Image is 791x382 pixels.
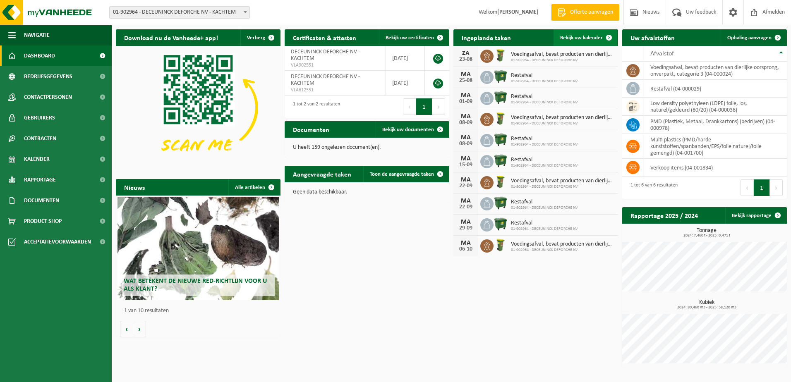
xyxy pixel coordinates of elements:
span: Rapportage [24,170,56,190]
div: 1 tot 2 van 2 resultaten [289,98,340,116]
button: Previous [403,98,416,115]
a: Bekijk uw kalender [554,29,617,46]
button: Next [770,179,783,196]
span: Kalender [24,149,50,170]
span: Bekijk uw certificaten [386,35,434,41]
span: Bekijk uw documenten [382,127,434,132]
span: Restafval [511,136,578,142]
span: 01-902964 - DECEUNINCK DEFORCHE NV - KACHTEM [110,7,249,18]
img: WB-0060-HPE-GN-50 [494,48,508,62]
span: Ophaling aanvragen [727,35,772,41]
p: 1 van 10 resultaten [124,308,276,314]
span: Dashboard [24,45,55,66]
td: verkoop items (04-001834) [644,159,787,177]
h2: Rapportage 2025 / 2024 [622,207,706,223]
a: Wat betekent de nieuwe RED-richtlijn voor u als klant? [117,197,279,300]
img: WB-1100-HPE-GN-01 [494,196,508,210]
img: WB-1100-HPE-GN-01 [494,91,508,105]
div: MA [458,240,474,246]
img: WB-0060-HPE-GN-50 [494,238,508,252]
h2: Ingeplande taken [453,29,519,45]
span: 01-902964 - DECEUNINCK DEFORCHE NV [511,121,614,126]
td: voedingsafval, bevat producten van dierlijke oorsprong, onverpakt, categorie 3 (04-000024) [644,62,787,80]
a: Bekijk rapportage [725,207,786,224]
div: 23-08 [458,57,474,62]
div: 29-09 [458,225,474,231]
a: Bekijk uw documenten [376,121,448,138]
div: 1 tot 6 van 6 resultaten [626,179,678,197]
span: Bedrijfsgegevens [24,66,72,87]
div: 06-10 [458,246,474,252]
span: 01-902964 - DECEUNINCK DEFORCHE NV - KACHTEM [109,6,250,19]
span: Wat betekent de nieuwe RED-richtlijn voor u als klant? [124,278,267,292]
td: restafval (04-000029) [644,80,787,98]
a: Ophaling aanvragen [721,29,786,46]
h2: Documenten [285,121,338,137]
h2: Uw afvalstoffen [622,29,683,45]
h2: Aangevraagde taken [285,166,360,182]
div: MA [458,113,474,120]
div: 22-09 [458,204,474,210]
span: Contactpersonen [24,87,72,107]
span: Restafval [511,157,578,163]
button: Verberg [240,29,280,46]
div: MA [458,92,474,99]
button: Vorige [120,321,133,337]
span: 01-902964 - DECEUNINCK DEFORCHE NV [511,248,614,253]
div: 01-09 [458,99,474,105]
span: 01-902964 - DECEUNINCK DEFORCHE NV [511,100,578,105]
span: 01-902964 - DECEUNINCK DEFORCHE NV [511,227,578,232]
span: Voedingsafval, bevat producten van dierlijke oorsprong, onverpakt, categorie 3 [511,241,614,248]
span: Voedingsafval, bevat producten van dierlijke oorsprong, onverpakt, categorie 3 [511,178,614,184]
p: Geen data beschikbaar. [293,189,441,195]
div: 08-09 [458,141,474,147]
span: Documenten [24,190,59,211]
td: [DATE] [386,71,425,95]
span: VLA902551 [291,62,379,69]
img: WB-1100-HPE-GN-01 [494,217,508,231]
td: [DATE] [386,46,425,71]
span: 01-902964 - DECEUNINCK DEFORCHE NV [511,205,578,210]
div: MA [458,198,474,204]
button: 1 [754,179,770,196]
span: 01-902964 - DECEUNINCK DEFORCHE NV [511,58,614,63]
span: Bekijk uw kalender [560,35,603,41]
img: WB-0060-HPE-GN-50 [494,112,508,126]
a: Toon de aangevraagde taken [363,166,448,182]
span: Product Shop [24,211,62,232]
span: Restafval [511,72,578,79]
span: Voedingsafval, bevat producten van dierlijke oorsprong, onverpakt, categorie 3 [511,51,614,58]
h3: Kubiek [626,300,787,310]
span: Acceptatievoorwaarden [24,232,91,252]
span: 01-902964 - DECEUNINCK DEFORCHE NV [511,142,578,147]
div: MA [458,71,474,78]
div: 25-08 [458,78,474,84]
span: DECEUNINCK DEFORCHE NV - KACHTEM [291,74,360,86]
h2: Nieuws [116,179,153,195]
span: Verberg [247,35,265,41]
button: Next [432,98,445,115]
p: U heeft 159 ongelezen document(en). [293,145,441,150]
div: ZA [458,50,474,57]
h2: Download nu de Vanheede+ app! [116,29,226,45]
a: Bekijk uw certificaten [379,29,448,46]
span: Afvalstof [650,50,674,57]
img: Download de VHEPlus App [116,46,280,170]
div: 22-09 [458,183,474,189]
span: Gebruikers [24,107,55,128]
span: Voedingsafval, bevat producten van dierlijke oorsprong, onverpakt, categorie 3 [511,115,614,121]
span: Contracten [24,128,56,149]
span: Restafval [511,93,578,100]
span: 01-902964 - DECEUNINCK DEFORCHE NV [511,163,578,168]
td: low density polyethyleen (LDPE) folie, los, naturel/gekleurd (80/20) (04-000038) [644,98,787,116]
span: 01-902964 - DECEUNINCK DEFORCHE NV [511,79,578,84]
span: 2024: 7,460 t - 2025: 0,471 t [626,234,787,238]
span: 01-902964 - DECEUNINCK DEFORCHE NV [511,184,614,189]
span: Navigatie [24,25,50,45]
span: Restafval [511,199,578,205]
a: Offerte aanvragen [551,4,619,21]
img: WB-1100-HPE-GN-01 [494,133,508,147]
h2: Certificaten & attesten [285,29,364,45]
div: MA [458,155,474,162]
div: 15-09 [458,162,474,168]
